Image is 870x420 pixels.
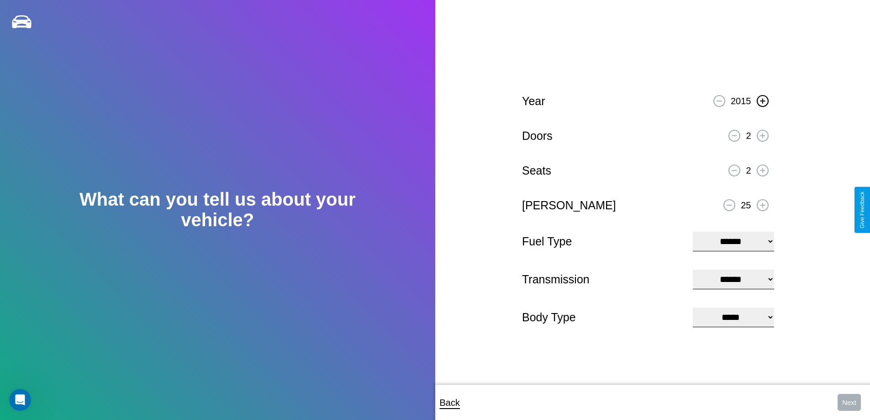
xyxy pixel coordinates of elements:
[9,389,31,411] iframe: Intercom live chat
[838,394,861,411] button: Next
[522,269,684,290] p: Transmission
[522,91,545,112] p: Year
[43,189,391,230] h2: What can you tell us about your vehicle?
[522,307,684,328] p: Body Type
[731,93,751,109] p: 2015
[440,394,460,411] p: Back
[741,197,751,213] p: 25
[859,191,865,229] div: Give Feedback
[522,126,553,146] p: Doors
[522,231,684,252] p: Fuel Type
[522,160,551,181] p: Seats
[746,162,751,179] p: 2
[522,195,616,216] p: [PERSON_NAME]
[746,128,751,144] p: 2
